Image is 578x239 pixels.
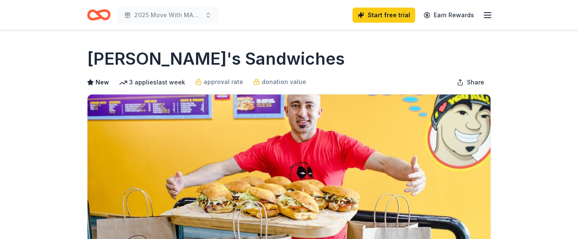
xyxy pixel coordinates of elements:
button: 2025 Move With MADD 5K [117,7,218,24]
span: New [95,77,109,87]
a: approval rate [195,77,243,87]
h1: [PERSON_NAME]'s Sandwiches [87,47,345,71]
button: Share [450,74,491,91]
span: Share [467,77,484,87]
div: 3 applies last week [119,77,185,87]
a: Earn Rewards [419,8,479,23]
span: approval rate [204,77,243,87]
span: 2025 Move With MADD 5K [134,10,202,20]
a: Start free trial [353,8,415,23]
a: donation value [253,77,306,87]
span: donation value [262,77,306,87]
a: Home [87,5,111,25]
